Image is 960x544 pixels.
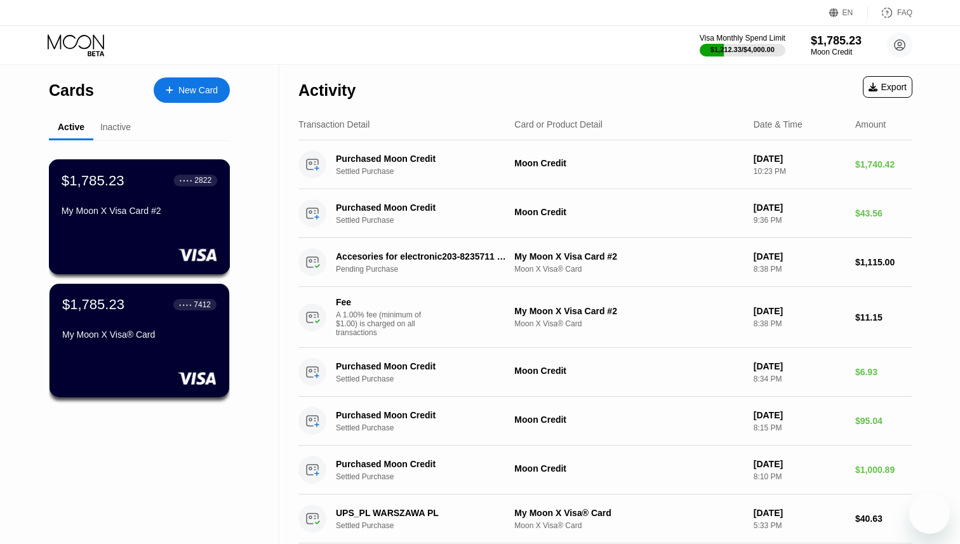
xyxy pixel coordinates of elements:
div: Purchased Moon CreditSettled PurchaseMoon Credit[DATE]10:23 PM$1,740.42 [298,140,912,189]
div: My Moon X Visa Card #2 [514,306,743,316]
div: [DATE] [754,306,845,316]
div: New Card [178,85,218,96]
div: My Moon X Visa® Card [62,329,217,340]
div: Purchased Moon CreditSettled PurchaseMoon Credit[DATE]8:10 PM$1,000.89 [298,446,912,494]
div: Inactive [100,122,131,132]
div: EN [843,8,853,17]
div: Moon Credit [811,48,862,56]
div: $6.93 [855,367,912,377]
div: Moon X Visa® Card [514,319,743,328]
div: Card or Product Detail [514,119,603,129]
div: [DATE] [754,459,845,469]
div: Settled Purchase [336,423,521,432]
div: Fee [336,297,425,307]
div: $95.04 [855,416,912,426]
div: My Moon X Visa Card #2 [514,251,743,262]
div: 5:33 PM [754,521,845,530]
div: New Card [154,77,230,103]
div: $1,785.23 [62,172,124,189]
div: Settled Purchase [336,216,521,225]
div: Purchased Moon CreditSettled PurchaseMoon Credit[DATE]8:15 PM$95.04 [298,397,912,446]
div: My Moon X Visa Card #2 [62,206,217,216]
div: Moon Credit [514,366,743,376]
div: [DATE] [754,508,845,518]
div: Amount [855,119,886,129]
div: Accesories for electronic203-8235711 US [336,251,508,262]
div: Activity [298,81,356,100]
div: [DATE] [754,410,845,420]
div: Settled Purchase [336,521,521,530]
div: Active [58,122,84,132]
div: Moon X Visa® Card [514,265,743,274]
div: Settled Purchase [336,375,521,383]
div: A 1.00% fee (minimum of $1.00) is charged on all transactions [336,310,431,337]
div: Date & Time [754,119,803,129]
div: [DATE] [754,154,845,164]
div: Purchased Moon Credit [336,410,508,420]
div: $40.63 [855,514,912,524]
div: EN [829,6,868,19]
div: Purchased Moon CreditSettled PurchaseMoon Credit[DATE]9:36 PM$43.56 [298,189,912,238]
div: 8:34 PM [754,375,845,383]
div: Purchased Moon Credit [336,459,508,469]
div: FAQ [897,8,912,17]
iframe: Button to launch messaging window [909,493,950,534]
div: Moon Credit [514,415,743,425]
div: $1,212.33 / $4,000.00 [710,46,775,53]
div: $1,000.89 [855,465,912,475]
div: $1,115.00 [855,257,912,267]
div: $11.15 [855,312,912,322]
div: Accesories for electronic203-8235711 USPending PurchaseMy Moon X Visa Card #2Moon X Visa® Card[DA... [298,238,912,287]
div: Export [869,82,907,92]
div: 2822 [194,176,211,185]
div: Cards [49,81,94,100]
div: $1,785.23● ● ● ●2822My Moon X Visa Card #2 [50,160,229,274]
div: UPS_PL WARSZAWA PL [336,508,508,518]
div: ● ● ● ● [180,178,192,182]
div: 8:38 PM [754,265,845,274]
div: Moon X Visa® Card [514,521,743,530]
div: ● ● ● ● [179,303,192,307]
div: Purchased Moon CreditSettled PurchaseMoon Credit[DATE]8:34 PM$6.93 [298,348,912,397]
div: Export [863,76,912,98]
div: $1,785.23 [62,296,124,313]
div: $1,785.23Moon Credit [811,34,862,56]
div: 9:36 PM [754,216,845,225]
div: Moon Credit [514,158,743,168]
div: 8:10 PM [754,472,845,481]
div: FAQ [868,6,912,19]
div: Purchased Moon Credit [336,154,508,164]
div: Purchased Moon Credit [336,361,508,371]
div: $1,785.23 [811,34,862,48]
div: Visa Monthly Spend Limit [700,34,785,43]
div: UPS_PL WARSZAWA PLSettled PurchaseMy Moon X Visa® CardMoon X Visa® Card[DATE]5:33 PM$40.63 [298,494,912,543]
div: Moon Credit [514,463,743,474]
div: 7412 [194,300,211,309]
div: [DATE] [754,251,845,262]
div: 8:38 PM [754,319,845,328]
div: FeeA 1.00% fee (minimum of $1.00) is charged on all transactionsMy Moon X Visa Card #2Moon X Visa... [298,287,912,348]
div: 10:23 PM [754,167,845,176]
div: Settled Purchase [336,167,521,176]
div: $43.56 [855,208,912,218]
div: Moon Credit [514,207,743,217]
div: $1,785.23● ● ● ●7412My Moon X Visa® Card [50,284,229,397]
div: Transaction Detail [298,119,370,129]
div: Pending Purchase [336,265,521,274]
div: Purchased Moon Credit [336,202,508,213]
div: $1,740.42 [855,159,912,169]
div: Settled Purchase [336,472,521,481]
div: [DATE] [754,202,845,213]
div: 8:15 PM [754,423,845,432]
div: Visa Monthly Spend Limit$1,212.33/$4,000.00 [700,34,785,56]
div: [DATE] [754,361,845,371]
div: My Moon X Visa® Card [514,508,743,518]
